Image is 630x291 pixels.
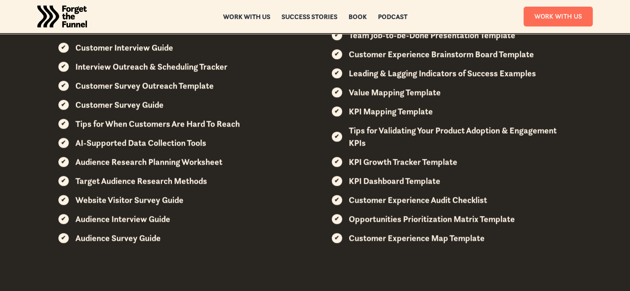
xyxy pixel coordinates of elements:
strong: Tips for When Customers Are Hard To Reach [75,118,240,129]
a: Work with us [223,14,270,19]
strong: KPI Dashboard Template [349,176,440,186]
strong: Customer Experience Map Template [349,233,485,243]
div: ✔ [334,89,339,95]
strong: Customer Experience Brainstorm Board Template [349,49,534,60]
strong: Audience Interview Guide [75,214,170,224]
div: ✔ [334,216,339,221]
div: ✔ [334,51,339,57]
strong: Customer Interview Guide [75,42,173,53]
div: ✔ [61,139,66,145]
div: ✔ [61,197,66,202]
div: ✔ [61,82,66,88]
div: ✔ [334,178,339,183]
div: ✔ [61,216,66,221]
div: ✔ [334,235,339,240]
strong: Website Visitor Survey Guide [75,195,183,205]
div: ✔ [61,178,66,183]
div: ✔ [61,44,66,50]
strong: Target Audience Research Methods [75,176,207,186]
strong: Opportunities Prioritization Matrix Template [349,214,515,224]
div: ✔ [61,120,66,126]
div: ✔ [334,159,339,164]
div: ✔ [61,159,66,164]
a: Book [348,14,367,19]
strong: Value Mapping Template [349,87,441,98]
div: ✔ [61,63,66,69]
strong: AI-Supported Data Collection Tools [75,137,206,148]
strong: Customer Survey Guide [75,99,164,110]
strong: Interview Outreach & Scheduling Tracker [75,61,227,72]
strong: Audience Survey Guide [75,233,161,243]
div: ✔ [61,101,66,107]
div: ✔ [61,235,66,240]
a: Success Stories [281,14,337,19]
strong: Audience Research Planning Worksheet [75,156,222,167]
div: ✔ [334,108,339,114]
strong: Tips for Validating Your Product Adoption & Engagement KPIs [349,125,557,148]
a: Work With Us [524,7,593,26]
strong: Customer Survey Outreach Template [75,80,214,91]
strong: KPI Mapping Template [349,106,433,117]
div: ✔ [334,133,339,139]
div: ✔ [334,32,339,38]
strong: Customer Experience Audit Checklist [349,195,487,205]
strong: KPI Growth Tracker Template [349,156,457,167]
div: ✔ [334,70,339,76]
strong: Team Job-to-be-Done Presentation Template [349,30,515,41]
div: ✔ [334,197,339,202]
strong: Leading & Lagging Indicators of Success Examples [349,68,536,79]
a: Podcast [378,14,407,19]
